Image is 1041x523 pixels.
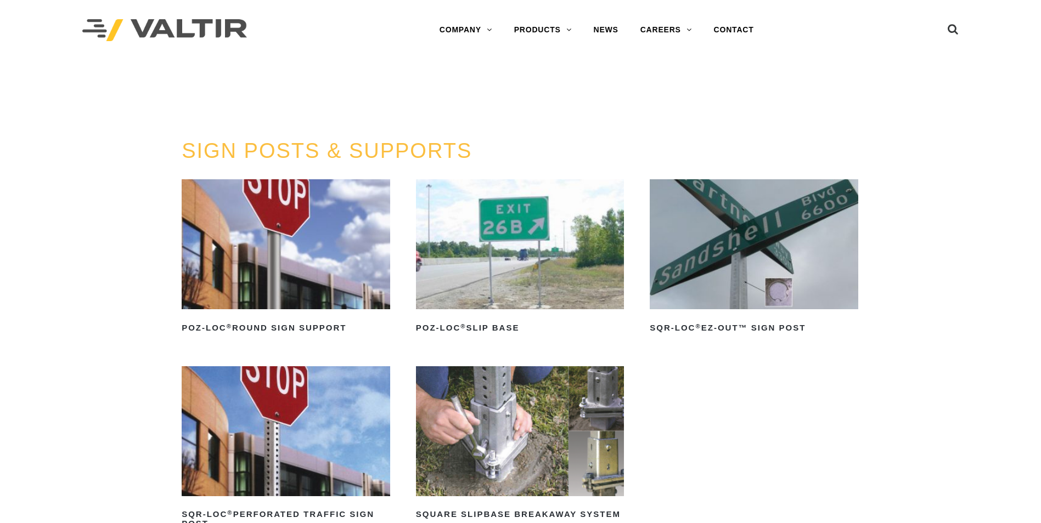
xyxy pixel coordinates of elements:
[182,179,390,337] a: POZ-LOC®Round Sign Support
[429,19,503,41] a: COMPANY
[695,323,701,329] sup: ®
[82,19,247,42] img: Valtir
[650,179,858,337] a: SQR-LOC®EZ-Out™ Sign Post
[182,139,472,162] a: SIGN POSTS & SUPPORTS
[182,319,390,337] h2: POZ-LOC Round Sign Support
[227,323,232,329] sup: ®
[629,19,703,41] a: CAREERS
[460,323,466,329] sup: ®
[503,19,583,41] a: PRODUCTS
[650,319,858,337] h2: SQR-LOC EZ-Out™ Sign Post
[416,179,624,337] a: POZ-LOC®Slip Base
[703,19,765,41] a: CONTACT
[416,319,624,337] h2: POZ-LOC Slip Base
[227,509,233,516] sup: ®
[583,19,629,41] a: NEWS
